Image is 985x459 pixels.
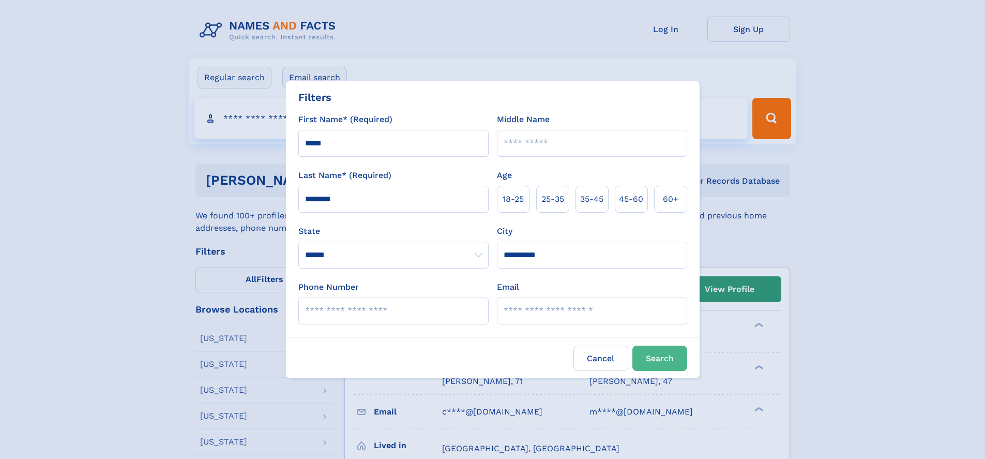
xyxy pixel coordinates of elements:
[298,90,331,105] div: Filters
[619,193,643,205] span: 45‑60
[541,193,564,205] span: 25‑35
[497,113,550,126] label: Middle Name
[632,346,687,371] button: Search
[503,193,524,205] span: 18‑25
[497,169,512,182] label: Age
[663,193,678,205] span: 60+
[497,281,519,293] label: Email
[298,281,359,293] label: Phone Number
[298,169,391,182] label: Last Name* (Required)
[298,225,489,238] label: State
[298,113,392,126] label: First Name* (Required)
[497,225,512,238] label: City
[573,346,628,371] label: Cancel
[580,193,603,205] span: 35‑45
